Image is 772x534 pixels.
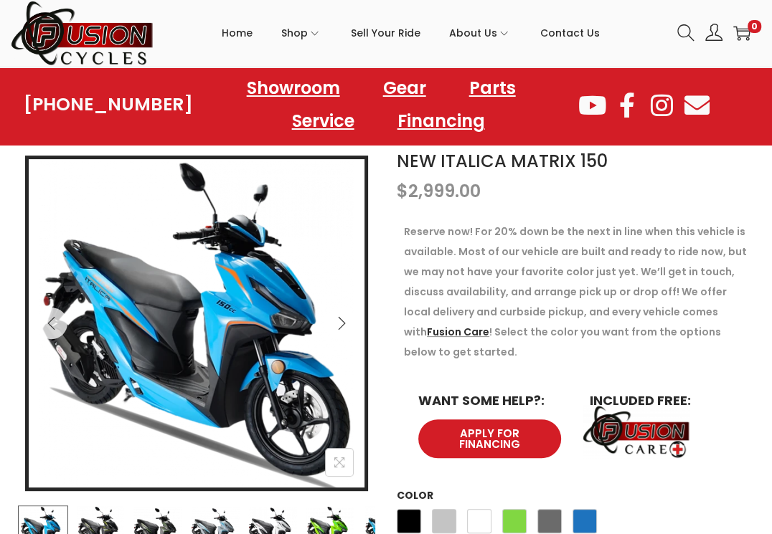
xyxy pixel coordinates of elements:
a: 0 [733,24,750,42]
a: Parts [455,72,530,105]
label: Color [397,488,433,502]
span: Contact Us [540,15,600,51]
p: Reserve now! For 20% down be the next in line when this vehicle is available. Most of our vehicle... [404,221,747,362]
a: Financing [383,105,499,138]
a: Fusion Care [427,325,489,339]
a: Home [222,1,253,65]
a: Sell Your Ride [351,1,420,65]
a: Shop [281,1,322,65]
nav: Menu [193,72,577,138]
span: Shop [281,15,308,51]
a: Showroom [232,72,354,105]
a: [PHONE_NUMBER] [24,95,193,115]
span: Sell Your Ride [351,15,420,51]
nav: Primary navigation [154,1,667,65]
bdi: 2,999.00 [397,179,481,203]
img: NEW ITALICA MATRIX 150 [29,159,364,495]
span: About Us [449,15,497,51]
h6: WANT SOME HELP?: [418,394,561,407]
a: Gear [369,72,441,105]
span: APPLY FOR FINANCING [436,428,544,449]
button: Next [326,307,357,339]
a: Contact Us [540,1,600,65]
a: APPLY FOR FINANCING [418,419,561,458]
a: Service [278,105,369,138]
span: $ [397,179,408,203]
button: Previous [36,307,67,339]
span: Home [222,15,253,51]
a: About Us [449,1,512,65]
h6: INCLUDED FREE: [590,394,733,407]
